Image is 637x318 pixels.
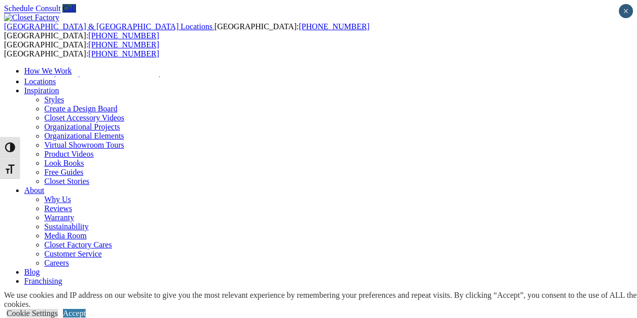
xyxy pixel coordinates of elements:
a: Create a Design Board [44,104,117,113]
a: How We Work [24,67,72,75]
a: Cookie Settings [7,309,58,317]
a: Closet Factory Cares [44,240,112,249]
a: [PHONE_NUMBER] [299,22,369,31]
a: Free Guides [44,168,84,176]
a: Schedule Consult [4,4,60,13]
a: Franchising [24,277,62,285]
a: Closet Stories [44,177,89,185]
a: Online and In-Home Design Consultations [44,76,182,84]
a: Locations [24,77,56,86]
button: Close [619,4,633,18]
a: Styles [44,95,64,104]
a: Organizational Projects [44,122,120,131]
a: [PHONE_NUMBER] [89,31,159,40]
div: We use cookies and IP address on our website to give you the most relevant experience by remember... [4,291,637,309]
a: Blog [24,268,40,276]
span: [GEOGRAPHIC_DATA]: [GEOGRAPHIC_DATA]: [4,22,370,40]
a: Warranty [44,213,74,222]
a: Customer Service [44,249,102,258]
a: About [24,186,44,195]
a: Look Books [44,159,84,167]
span: [GEOGRAPHIC_DATA]: [GEOGRAPHIC_DATA]: [4,40,159,58]
a: Virtual Showroom Tours [44,141,124,149]
a: Organizational Elements [44,132,124,140]
span: [GEOGRAPHIC_DATA] & [GEOGRAPHIC_DATA] Locations [4,22,213,31]
a: [PHONE_NUMBER] [89,49,159,58]
a: Product Videos [44,150,94,158]
a: [PHONE_NUMBER] [89,40,159,49]
a: Inspiration [24,86,59,95]
img: Closet Factory [4,13,59,22]
a: Reviews [44,204,72,213]
a: Call [62,4,76,13]
a: Closet Accessory Videos [44,113,124,122]
a: Accept [63,309,86,317]
a: [GEOGRAPHIC_DATA] & [GEOGRAPHIC_DATA] Locations [4,22,215,31]
a: Why Us [44,195,71,204]
a: Sustainability [44,222,89,231]
a: Careers [44,259,69,267]
a: Media Room [44,231,87,240]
